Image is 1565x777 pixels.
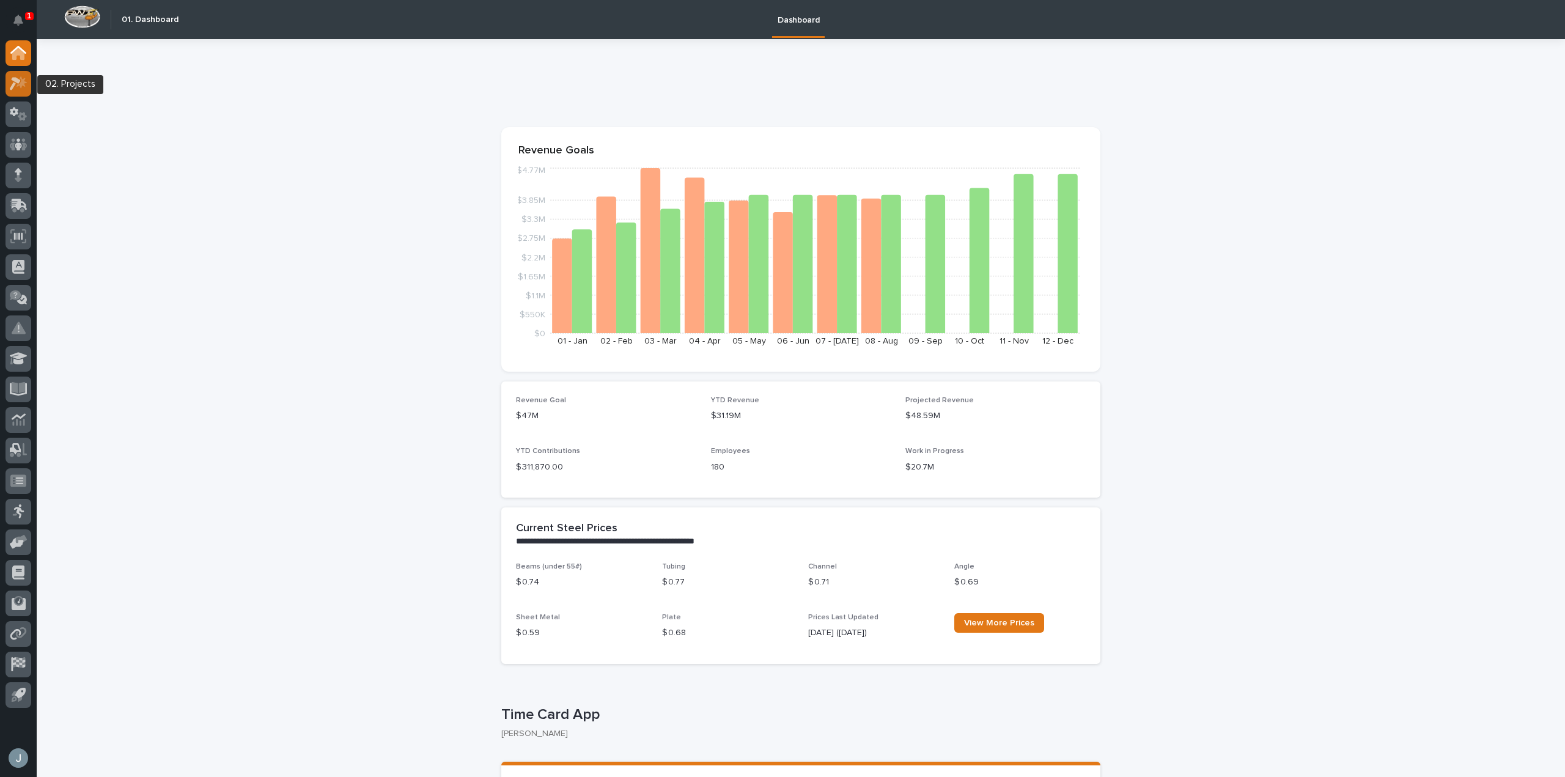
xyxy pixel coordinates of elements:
button: users-avatar [6,745,31,771]
span: YTD Contributions [516,447,580,455]
tspan: $3.85M [517,196,545,205]
text: 02 - Feb [600,337,633,345]
span: Prices Last Updated [808,614,878,621]
span: Revenue Goal [516,397,566,404]
h2: 01. Dashboard [122,15,179,25]
span: Employees [711,447,750,455]
a: View More Prices [954,613,1044,633]
tspan: $2.2M [521,253,545,262]
span: Channel [808,563,837,570]
p: 1 [27,12,31,20]
span: Angle [954,563,974,570]
text: 07 - [DATE] [816,337,859,345]
span: Beams (under 55#) [516,563,582,570]
tspan: $1.1M [526,291,545,300]
h2: Current Steel Prices [516,522,617,536]
p: Revenue Goals [518,144,1083,158]
span: Plate [662,614,681,621]
tspan: $550K [520,310,545,319]
text: 09 - Sep [908,337,943,345]
button: Notifications [6,7,31,33]
span: Projected Revenue [905,397,974,404]
p: $31.19M [711,410,891,422]
text: 08 - Aug [865,337,898,345]
tspan: $4.77M [517,166,545,175]
text: 11 - Nov [1000,337,1029,345]
text: 10 - Oct [955,337,984,345]
text: 06 - Jun [777,337,809,345]
p: [DATE] ([DATE]) [808,627,940,639]
tspan: $1.65M [518,272,545,281]
p: $ 0.69 [954,576,1086,589]
p: $20.7M [905,461,1086,474]
span: Tubing [662,563,685,570]
p: $ 0.77 [662,576,794,589]
span: View More Prices [964,619,1034,627]
tspan: $2.75M [517,234,545,243]
tspan: $0 [534,330,545,338]
span: YTD Revenue [711,397,759,404]
img: Workspace Logo [64,6,100,28]
tspan: $3.3M [521,215,545,224]
p: $ 0.68 [662,627,794,639]
p: [PERSON_NAME] [501,729,1091,739]
p: $48.59M [905,410,1086,422]
span: Work in Progress [905,447,964,455]
div: Notifications1 [15,15,31,34]
p: $ 0.59 [516,627,647,639]
text: 04 - Apr [689,337,721,345]
text: 03 - Mar [644,337,677,345]
p: 180 [711,461,891,474]
text: 01 - Jan [558,337,587,345]
text: 05 - May [732,337,766,345]
text: 12 - Dec [1042,337,1073,345]
p: $ 0.71 [808,576,940,589]
span: Sheet Metal [516,614,560,621]
p: $ 311,870.00 [516,461,696,474]
p: $47M [516,410,696,422]
p: Time Card App [501,706,1095,724]
p: $ 0.74 [516,576,647,589]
